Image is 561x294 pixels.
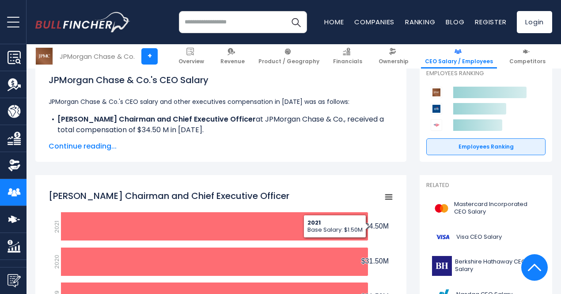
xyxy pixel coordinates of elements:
[178,58,204,65] span: Overview
[446,17,464,27] a: Blog
[432,256,452,276] img: BRK-B logo
[329,44,366,69] a: Financials
[49,96,393,107] p: JPMorgan Chase & Co.'s CEO salary and other executives compensation in [DATE] was as follows:
[57,114,256,124] b: [PERSON_NAME] Chairman and Chief Executive Officer
[53,221,61,233] text: 2021
[35,12,130,32] img: bullfincher logo
[425,58,493,65] span: CEO Salary / Employees
[258,58,319,65] span: Product / Geography
[426,225,546,249] a: Visa CEO Salary
[216,44,249,69] a: Revenue
[475,17,506,27] a: Register
[361,257,389,265] tspan: $31.50M
[60,51,135,61] div: JPMorgan Chase & Co.
[426,70,546,77] p: Employees Ranking
[426,254,546,278] a: Berkshire Hathaway CEO Salary
[421,44,497,69] a: CEO Salary / Employees
[49,190,289,202] tspan: [PERSON_NAME] Chairman and Chief Executive Officer
[49,73,393,87] h1: JPMorgan Chase & Co.'s CEO Salary
[141,48,158,65] a: +
[361,222,389,230] tspan: $34.50M
[405,17,435,27] a: Ranking
[505,44,550,69] a: Competitors
[354,17,394,27] a: Companies
[174,44,208,69] a: Overview
[431,87,442,98] img: JPMorgan Chase & Co. competitors logo
[432,227,454,247] img: V logo
[333,58,362,65] span: Financials
[455,258,540,273] span: Berkshire Hathaway CEO Salary
[454,201,540,216] span: Mastercard Incorporated CEO Salary
[254,44,323,69] a: Product / Geography
[49,141,393,152] span: Continue reading...
[426,196,546,221] a: Mastercard Incorporated CEO Salary
[53,255,61,269] text: 2020
[35,12,130,32] a: Go to homepage
[49,114,393,135] li: at JPMorgan Chase & Co., received a total compensation of $34.50 M in [DATE].
[517,11,552,33] a: Login
[285,11,307,33] button: Search
[456,233,502,241] span: Visa CEO Salary
[431,119,442,131] img: Bank of America Corporation competitors logo
[432,199,451,218] img: MA logo
[509,58,546,65] span: Competitors
[426,182,546,189] p: Related
[324,17,344,27] a: Home
[220,58,245,65] span: Revenue
[426,138,546,155] a: Employees Ranking
[36,48,53,65] img: JPM logo
[8,159,21,172] img: Ownership
[431,103,442,115] img: Citigroup competitors logo
[379,58,409,65] span: Ownership
[375,44,413,69] a: Ownership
